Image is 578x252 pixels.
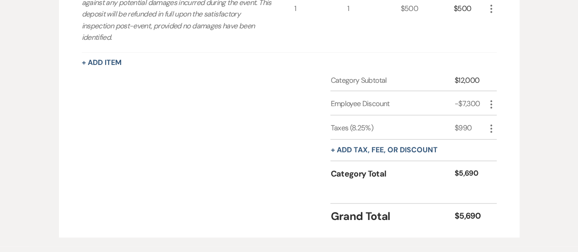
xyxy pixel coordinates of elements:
div: $5,690 [455,210,486,222]
div: $12,000 [455,75,486,86]
div: Taxes (8.25%) [330,123,454,134]
div: Category Total [330,168,454,180]
div: $5,690 [455,168,486,180]
div: Employee Discount [330,98,454,109]
button: + Add tax, fee, or discount [330,146,437,154]
div: $990 [455,123,486,134]
div: Grand Total [330,208,454,225]
div: Category Subtotal [330,75,454,86]
button: + Add Item [82,59,122,66]
div: -$7,300 [455,98,486,109]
